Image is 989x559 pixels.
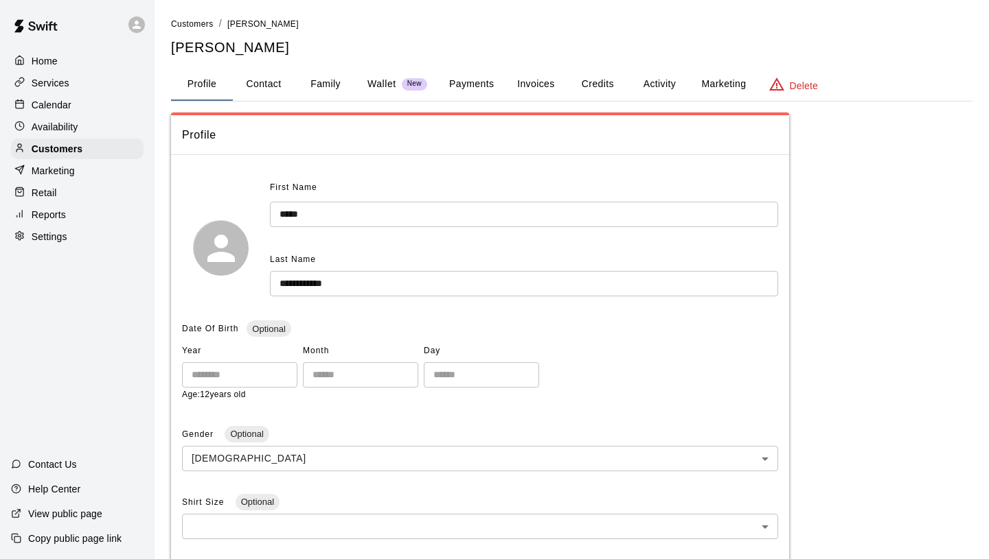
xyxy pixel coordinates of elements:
[233,68,295,101] button: Contact
[32,120,78,134] p: Availability
[182,324,238,333] span: Date Of Birth
[28,482,80,496] p: Help Center
[247,324,291,334] span: Optional
[11,51,144,71] a: Home
[171,19,214,29] span: Customers
[32,54,58,68] p: Home
[303,340,418,362] span: Month
[367,77,396,91] p: Wallet
[171,68,973,101] div: basic tabs example
[11,117,144,137] a: Availability
[11,182,144,203] a: Retail
[225,429,269,439] span: Optional
[270,254,316,264] span: Last Name
[11,139,144,159] a: Customers
[11,160,144,181] a: Marketing
[32,98,71,112] p: Calendar
[227,19,299,29] span: [PERSON_NAME]
[628,68,690,101] button: Activity
[182,497,227,507] span: Shirt Size
[424,340,539,362] span: Day
[690,68,757,101] button: Marketing
[28,532,122,545] p: Copy public page link
[28,457,77,471] p: Contact Us
[438,68,505,101] button: Payments
[11,95,144,115] a: Calendar
[171,38,973,57] h5: [PERSON_NAME]
[182,126,778,144] span: Profile
[171,18,214,29] a: Customers
[32,208,66,222] p: Reports
[402,80,427,88] span: New
[182,340,297,362] span: Year
[28,507,102,521] p: View public page
[182,446,778,471] div: [DEMOGRAPHIC_DATA]
[32,142,82,156] p: Customers
[32,186,57,200] p: Retail
[505,68,567,101] button: Invoices
[270,177,317,199] span: First Name
[32,230,67,243] p: Settings
[11,204,144,225] a: Reports
[236,497,280,507] span: Optional
[32,76,69,90] p: Services
[32,164,75,178] p: Marketing
[567,68,628,101] button: Credits
[219,16,222,31] li: /
[11,226,144,247] a: Settings
[171,16,973,32] nav: breadcrumb
[11,73,144,93] a: Services
[171,68,233,101] button: Profile
[790,79,818,93] p: Delete
[182,390,246,399] span: Age: 12 years old
[295,68,356,101] button: Family
[182,429,216,439] span: Gender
